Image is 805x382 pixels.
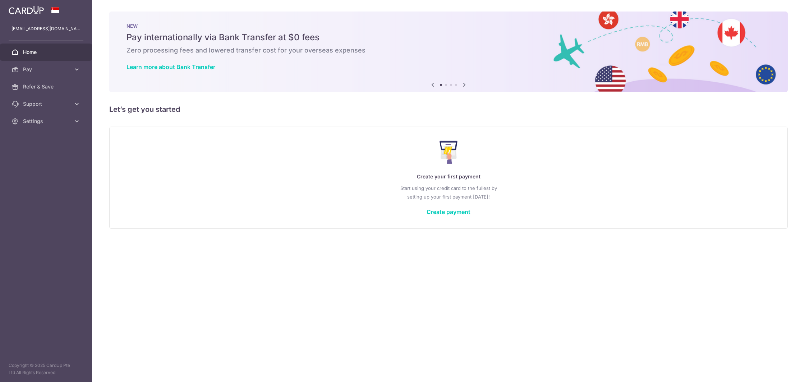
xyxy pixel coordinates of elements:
[124,172,773,181] p: Create your first payment
[440,141,458,164] img: Make Payment
[126,23,770,29] p: NEW
[23,83,70,90] span: Refer & Save
[23,100,70,108] span: Support
[9,6,44,14] img: CardUp
[124,184,773,201] p: Start using your credit card to the fullest by setting up your first payment [DATE]!
[109,12,788,92] img: Bank transfer banner
[126,46,770,55] h6: Zero processing fees and lowered transfer cost for your overseas expenses
[17,5,31,12] span: Help
[126,63,215,71] a: Learn more about Bank Transfer
[23,66,70,73] span: Pay
[126,32,770,43] h5: Pay internationally via Bank Transfer at $0 fees
[427,208,470,215] a: Create payment
[109,104,788,115] h5: Let’s get you started
[11,25,80,32] p: [EMAIL_ADDRESS][DOMAIN_NAME]
[23,49,70,56] span: Home
[23,118,70,125] span: Settings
